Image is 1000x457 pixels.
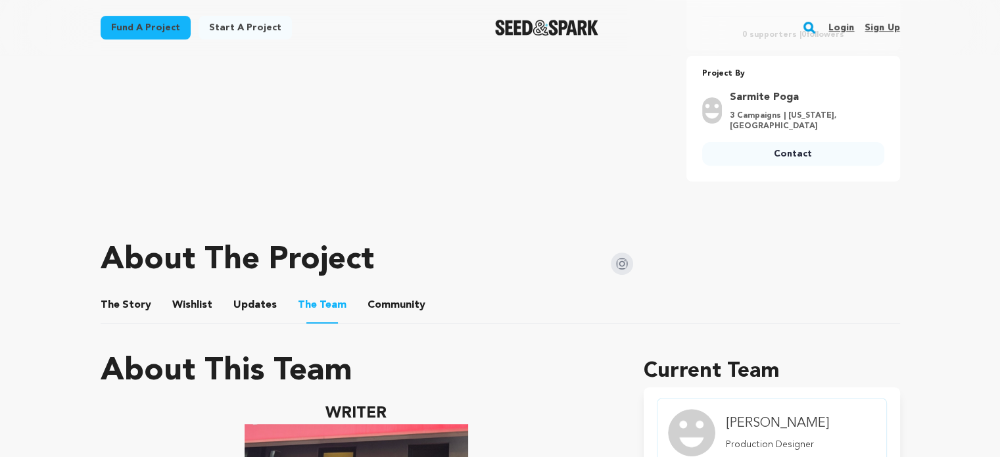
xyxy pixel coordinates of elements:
h1: Current Team [644,356,899,387]
a: Seed&Spark Homepage [495,20,598,36]
span: The [101,297,120,313]
p: Production Designer [726,438,829,451]
span: Updates [233,297,277,313]
span: Community [368,297,425,313]
img: Team Image [668,409,715,456]
a: Fund a project [101,16,191,39]
a: Goto Sarmite Poga profile [730,89,876,105]
img: Seed&Spark Logo Dark Mode [495,20,598,36]
p: 3 Campaigns | [US_STATE], [GEOGRAPHIC_DATA] [730,110,876,132]
span: Story [101,297,151,313]
span: The [298,297,317,313]
a: Login [828,17,854,38]
img: user.png [702,97,722,124]
a: Contact [702,142,884,166]
img: Seed&Spark Instagram Icon [611,253,633,275]
a: Sign up [865,17,899,38]
h4: [PERSON_NAME] [726,414,829,433]
h1: About This Team [101,356,352,387]
h2: WRITER [101,403,613,424]
h1: About The Project [101,245,374,276]
a: Start a project [199,16,292,39]
p: Project By [702,66,884,82]
span: Team [298,297,346,313]
span: Wishlist [172,297,212,313]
